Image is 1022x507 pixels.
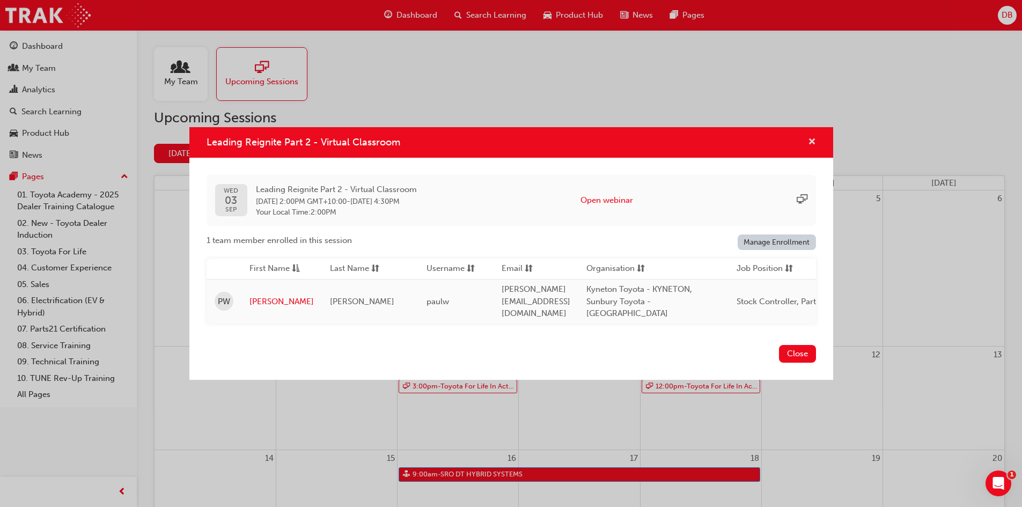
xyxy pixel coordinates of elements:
a: Manage Enrollment [738,234,816,250]
span: Leading Reignite Part 2 - Virtual Classroom [207,136,400,148]
span: Job Position [737,262,783,276]
span: WED [224,187,238,194]
button: Emailsorting-icon [502,262,561,276]
span: [PERSON_NAME][EMAIL_ADDRESS][DOMAIN_NAME] [502,284,570,318]
button: First Nameasc-icon [249,262,308,276]
span: 1 [1008,471,1016,479]
button: cross-icon [808,136,816,149]
span: sorting-icon [785,262,793,276]
span: 03 Sep 2025 4:30PM [350,197,400,206]
span: [PERSON_NAME] [330,297,394,306]
span: First Name [249,262,290,276]
span: Kyneton Toyota - KYNETON, Sunbury Toyota - [GEOGRAPHIC_DATA] [586,284,692,318]
iframe: Intercom live chat [986,471,1011,496]
span: Your Local Time : 2:00PM [256,208,417,217]
button: Organisationsorting-icon [586,262,645,276]
span: 03 Sep 2025 2:00PM GMT+10:00 [256,197,347,206]
button: Last Namesorting-icon [330,262,389,276]
span: sessionType_ONLINE_URL-icon [797,194,807,207]
a: [PERSON_NAME] [249,296,314,308]
span: cross-icon [808,138,816,148]
span: sorting-icon [467,262,475,276]
span: 03 [224,195,238,206]
span: Email [502,262,523,276]
span: asc-icon [292,262,300,276]
span: 1 team member enrolled in this session [207,234,352,247]
button: Job Positionsorting-icon [737,262,796,276]
span: sorting-icon [525,262,533,276]
span: Username [427,262,465,276]
span: sorting-icon [371,262,379,276]
button: Close [779,345,816,363]
span: Leading Reignite Part 2 - Virtual Classroom [256,183,417,196]
div: - [256,183,417,217]
button: Usernamesorting-icon [427,262,486,276]
span: paulw [427,297,449,306]
span: sorting-icon [637,262,645,276]
span: SEP [224,206,238,213]
span: Last Name [330,262,369,276]
button: Open webinar [580,194,633,207]
span: Organisation [586,262,635,276]
div: Leading Reignite Part 2 - Virtual Classroom [189,127,833,379]
span: PW [218,296,230,308]
span: Stock Controller, Parts Manager [737,297,855,306]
